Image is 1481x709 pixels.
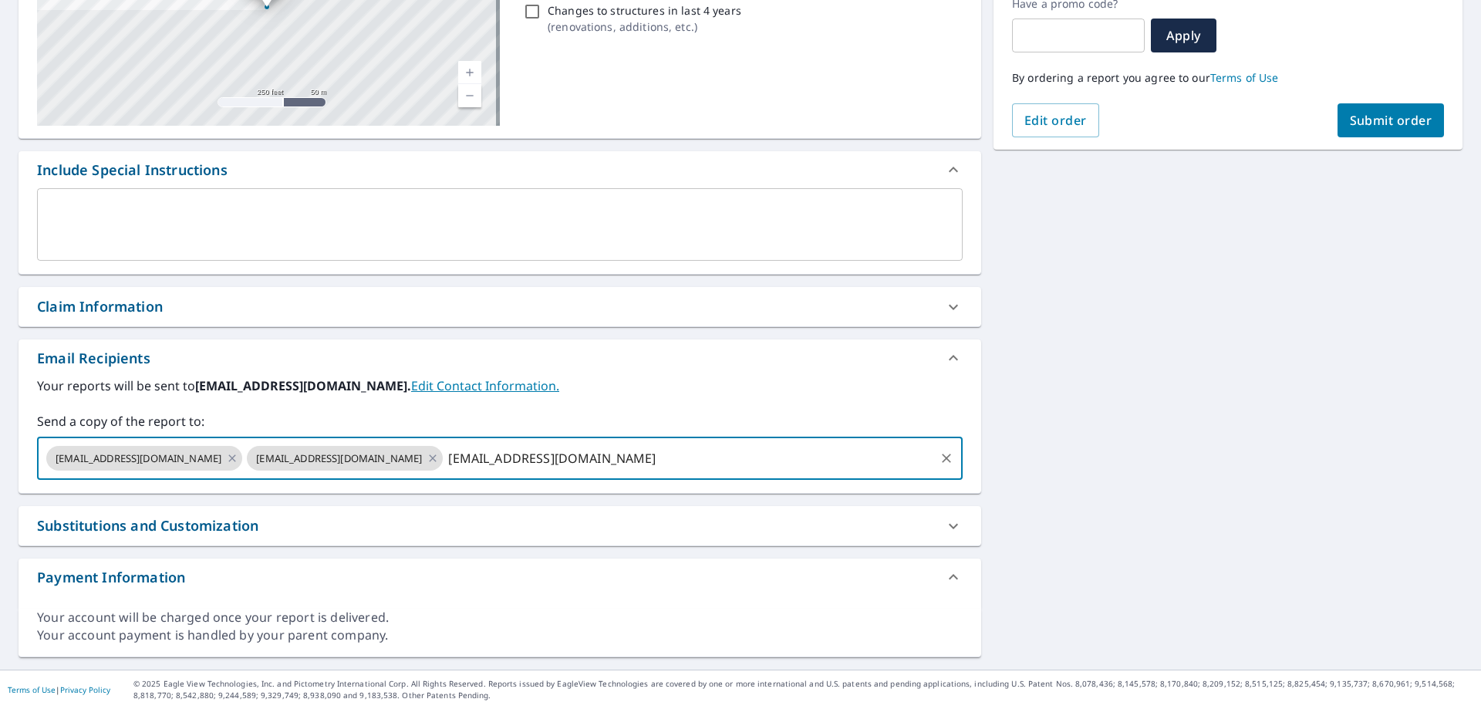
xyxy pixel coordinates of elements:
[37,376,963,395] label: Your reports will be sent to
[1210,70,1279,85] a: Terms of Use
[195,377,411,394] b: [EMAIL_ADDRESS][DOMAIN_NAME].
[60,684,110,695] a: Privacy Policy
[458,84,481,107] a: Current Level 17, Zoom Out
[247,451,431,466] span: [EMAIL_ADDRESS][DOMAIN_NAME]
[19,506,981,545] div: Substitutions and Customization
[37,412,963,430] label: Send a copy of the report to:
[458,61,481,84] a: Current Level 17, Zoom In
[548,19,741,35] p: ( renovations, additions, etc. )
[19,339,981,376] div: Email Recipients
[19,559,981,596] div: Payment Information
[1151,19,1216,52] button: Apply
[37,515,258,536] div: Substitutions and Customization
[8,684,56,695] a: Terms of Use
[936,447,957,469] button: Clear
[37,348,150,369] div: Email Recipients
[46,451,231,466] span: [EMAIL_ADDRESS][DOMAIN_NAME]
[19,287,981,326] div: Claim Information
[1350,112,1432,129] span: Submit order
[411,377,559,394] a: EditContactInfo
[37,626,963,644] div: Your account payment is handled by your parent company.
[46,446,242,471] div: [EMAIL_ADDRESS][DOMAIN_NAME]
[1012,71,1444,85] p: By ordering a report you agree to our
[1012,103,1099,137] button: Edit order
[247,446,443,471] div: [EMAIL_ADDRESS][DOMAIN_NAME]
[133,678,1473,701] p: © 2025 Eagle View Technologies, Inc. and Pictometry International Corp. All Rights Reserved. Repo...
[37,609,963,626] div: Your account will be charged once your report is delivered.
[1338,103,1445,137] button: Submit order
[37,160,228,181] div: Include Special Instructions
[8,685,110,694] p: |
[37,567,185,588] div: Payment Information
[1024,112,1087,129] span: Edit order
[19,151,981,188] div: Include Special Instructions
[548,2,741,19] p: Changes to structures in last 4 years
[37,296,163,317] div: Claim Information
[1163,27,1204,44] span: Apply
